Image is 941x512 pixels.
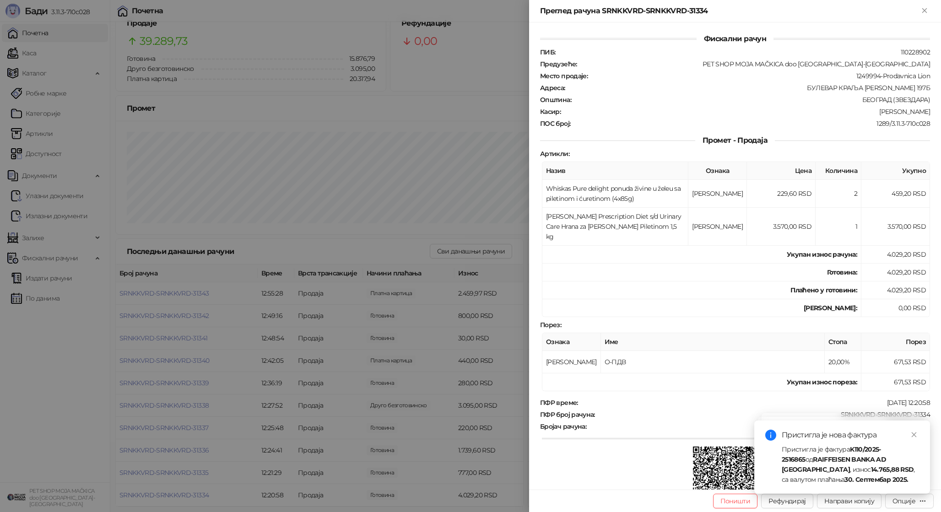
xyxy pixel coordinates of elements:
td: 4.029,20 RSD [861,246,930,264]
span: close [911,431,917,438]
td: [PERSON_NAME] [688,180,747,208]
button: Рефундирај [761,494,813,508]
strong: Укупан износ пореза: [787,378,857,386]
th: Стопа [825,333,861,351]
td: Whiskas Pure delight ponuda živine u želeu sa piletinom i ćuretinom (4x85g) [542,180,688,208]
strong: Општина : [540,96,571,104]
strong: Адреса : [540,84,565,92]
strong: ПОС број : [540,119,570,128]
div: Пристигла је нова фактура [782,430,919,441]
strong: ПФР време : [540,399,578,407]
strong: [PERSON_NAME]: [804,304,857,312]
strong: Плаћено у готовини: [790,286,857,294]
button: Направи копију [817,494,882,508]
td: 4.029,20 RSD [861,264,930,281]
th: Име [601,333,825,351]
td: 229,60 RSD [747,180,816,208]
td: 20,00% [825,351,861,373]
strong: RAIFFEISEN BANKA AD [GEOGRAPHIC_DATA] [782,455,886,474]
div: Преглед рачуна SRNKKVRD-SRNKKVRD-31334 [540,5,919,16]
div: БЕОГРАД (ЗВЕЗДАРА) [572,96,931,104]
th: Назив [542,162,688,180]
button: Опције [885,494,934,508]
div: 110228902 [556,48,931,56]
strong: Готовина : [827,268,857,276]
div: БУЛЕВАР КРАЉА [PERSON_NAME] 197Б [566,84,931,92]
div: 31136/31334ПП [587,422,931,431]
strong: Артикли : [540,150,569,158]
strong: Бројач рачуна : [540,422,586,431]
span: Фискални рачун [697,34,773,43]
strong: ПФР број рачуна : [540,410,595,419]
a: Close [909,430,919,440]
strong: ПИБ : [540,48,555,56]
th: Ознака [542,333,601,351]
div: 1249994-Prodavnica Lion [589,72,931,80]
th: Цена [747,162,816,180]
strong: 14.765,88 RSD [871,465,914,474]
td: 1 [816,208,861,246]
th: Порез [861,333,930,351]
span: info-circle [765,430,776,441]
td: 0,00 RSD [861,299,930,317]
td: 671,53 RSD [861,351,930,373]
div: Пристигла је фактура од , износ , са валутом плаћања [782,444,919,485]
button: Close [919,5,930,16]
div: [PERSON_NAME] [562,108,931,116]
div: 1289/3.11.3-710c028 [571,119,931,128]
td: 2 [816,180,861,208]
td: 3.570,00 RSD [861,208,930,246]
td: [PERSON_NAME] [542,351,601,373]
div: PET SHOP MOJA MAČKICA doo [GEOGRAPHIC_DATA]-[GEOGRAPHIC_DATA] [578,60,931,68]
strong: Укупан износ рачуна : [787,250,857,259]
strong: Предузеће : [540,60,577,68]
td: О-ПДВ [601,351,825,373]
td: [PERSON_NAME] Prescription Diet s/d Urinary Care Hrana za [PERSON_NAME] Piletinom 1,5 kg [542,208,688,246]
strong: Касир : [540,108,561,116]
div: Опције [892,497,915,505]
td: 671,53 RSD [861,373,930,391]
div: [DATE] 12:20:58 [579,399,931,407]
span: Направи копију [824,497,874,505]
strong: Место продаје : [540,72,588,80]
span: Промет - Продаја [695,136,775,145]
button: Поништи [713,494,758,508]
th: Укупно [861,162,930,180]
td: 3.570,00 RSD [747,208,816,246]
td: 4.029,20 RSD [861,281,930,299]
strong: K110/2025-2516865 [782,445,881,463]
strong: Порез : [540,321,561,329]
strong: 30. Септембар 2025. [844,475,908,484]
th: Количина [816,162,861,180]
td: [PERSON_NAME] [688,208,747,246]
div: SRNKKVRD-SRNKKVRD-31334 [596,410,931,419]
td: 459,20 RSD [861,180,930,208]
th: Ознака [688,162,747,180]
